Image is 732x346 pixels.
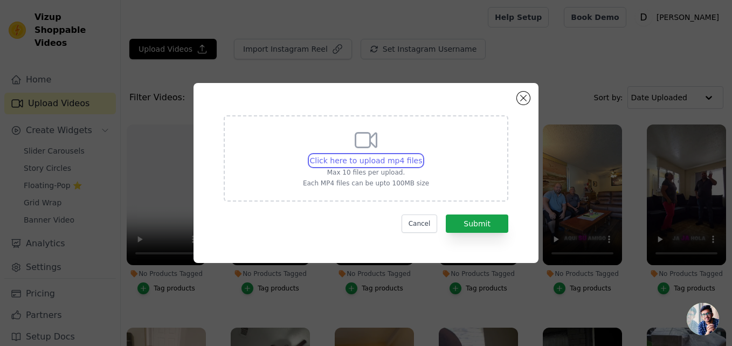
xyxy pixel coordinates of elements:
[310,156,423,165] span: Click here to upload mp4 files
[687,303,719,335] a: Chat abierto
[402,214,438,233] button: Cancel
[446,214,508,233] button: Submit
[517,92,530,105] button: Close modal
[303,168,429,177] p: Max 10 files per upload.
[303,179,429,188] p: Each MP4 files can be upto 100MB size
